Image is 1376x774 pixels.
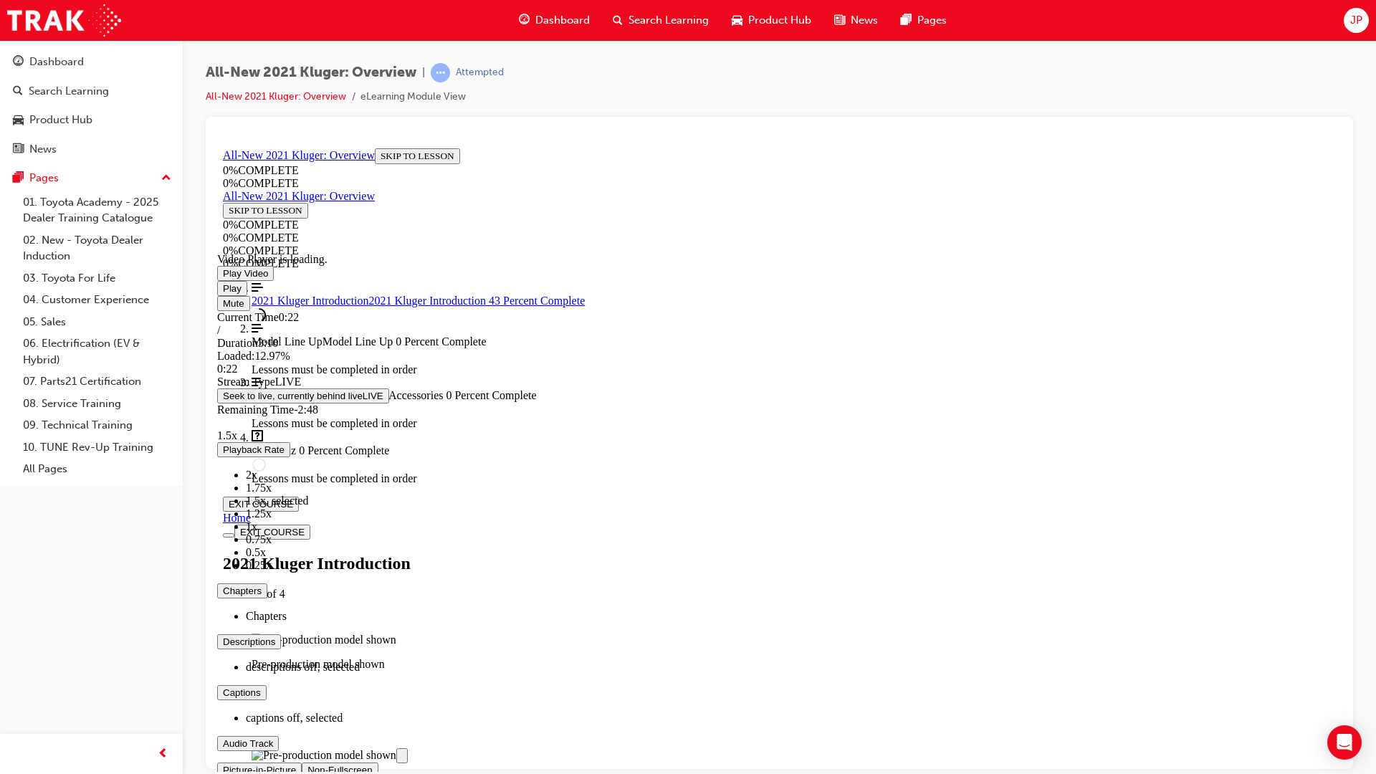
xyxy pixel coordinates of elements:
div: Attempted [456,66,504,80]
a: 08. Service Training [17,393,177,415]
a: 07. Parts21 Certification [17,371,177,393]
div: Open Intercom Messenger [1327,725,1362,760]
a: 09. Technical Training [17,414,177,436]
span: learningRecordVerb_ATTEMPT-icon [431,63,450,82]
a: All Pages [17,458,177,480]
div: Pages [29,170,59,186]
button: DashboardSearch LearningProduct HubNews [6,46,177,165]
a: search-iconSearch Learning [601,6,720,35]
span: search-icon [613,11,623,29]
a: 03. Toyota For Life [17,267,177,290]
a: pages-iconPages [889,6,958,35]
span: car-icon [732,11,742,29]
div: Search Learning [29,83,109,100]
img: Trak [7,4,121,37]
span: up-icon [161,169,171,188]
button: Pages [6,165,177,191]
span: Search Learning [629,12,709,29]
a: Search Learning [6,78,177,105]
button: JP [1344,8,1369,33]
span: Dashboard [535,12,590,29]
span: pages-icon [13,172,24,185]
span: news-icon [834,11,845,29]
span: Pages [917,12,947,29]
a: 01. Toyota Academy - 2025 Dealer Training Catalogue [17,191,177,229]
span: News [851,12,878,29]
a: Product Hub [6,107,177,133]
a: guage-iconDashboard [507,6,601,35]
li: eLearning Module View [360,89,466,105]
span: car-icon [13,114,24,127]
span: JP [1350,12,1362,29]
a: Dashboard [6,49,177,75]
a: All-New 2021 Kluger: Overview [206,90,346,102]
span: prev-icon [158,745,168,763]
a: 05. Sales [17,311,177,333]
a: News [6,136,177,163]
div: Product Hub [29,112,92,128]
span: Product Hub [748,12,811,29]
a: news-iconNews [823,6,889,35]
a: 04. Customer Experience [17,289,177,311]
span: All-New 2021 Kluger: Overview [206,64,416,81]
a: 02. New - Toyota Dealer Induction [17,229,177,267]
div: News [29,141,57,158]
span: news-icon [13,143,24,156]
span: guage-icon [519,11,530,29]
span: search-icon [13,85,23,98]
div: Dashboard [29,54,84,70]
span: | [422,64,425,81]
a: car-iconProduct Hub [720,6,823,35]
span: guage-icon [13,56,24,69]
a: 06. Electrification (EV & Hybrid) [17,333,177,371]
a: 10. TUNE Rev-Up Training [17,436,177,459]
span: pages-icon [901,11,912,29]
